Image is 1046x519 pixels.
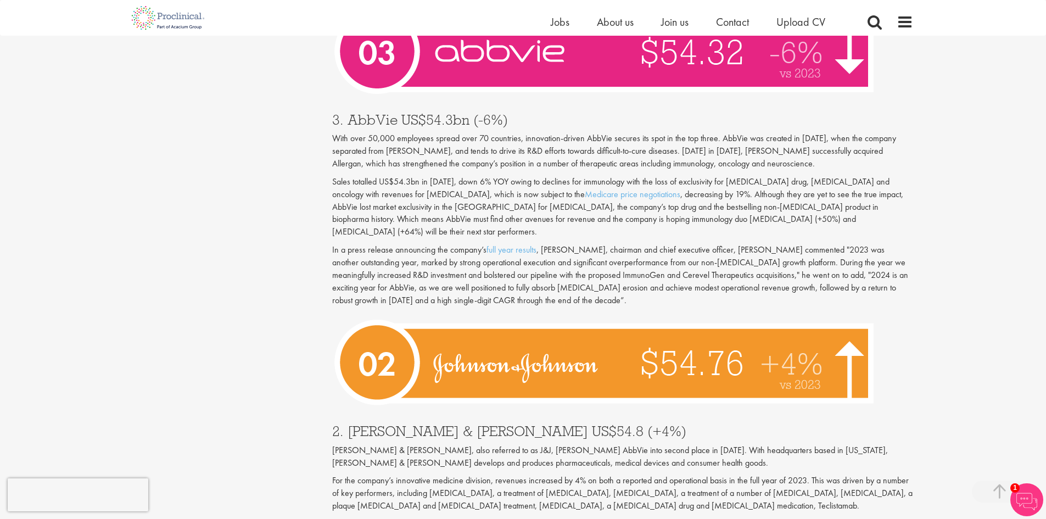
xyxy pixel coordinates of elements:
img: Chatbot [1010,483,1043,516]
a: full year results [486,244,536,255]
span: 1 [1010,483,1020,493]
a: About us [597,15,634,29]
a: Medicare price negotiations [585,188,680,200]
a: Upload CV [776,15,825,29]
a: Contact [716,15,749,29]
p: For the company’s innovative medicine division, revenues increased by 4% on both a reported and o... [332,475,913,512]
p: Sales totalled US$54.3bn in [DATE], down 6% YOY owing to declines for immunology with the loss of... [332,176,913,238]
p: [PERSON_NAME] & [PERSON_NAME], also referred to as J&J, [PERSON_NAME] AbbVie into second place in... [332,444,913,470]
a: Join us [661,15,689,29]
p: With over 50,000 employees spread over 70 countries, innovation-driven AbbVie secures its spot in... [332,132,913,170]
h3: 2. [PERSON_NAME] & [PERSON_NAME] US$54.8 (+4%) [332,424,913,438]
h3: 3. AbbVie US$54.3bn (-6%) [332,113,913,127]
iframe: reCAPTCHA [8,478,148,511]
p: In a press release announcing the company’s , [PERSON_NAME], chairman and chief executive officer... [332,244,913,306]
a: Jobs [551,15,569,29]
